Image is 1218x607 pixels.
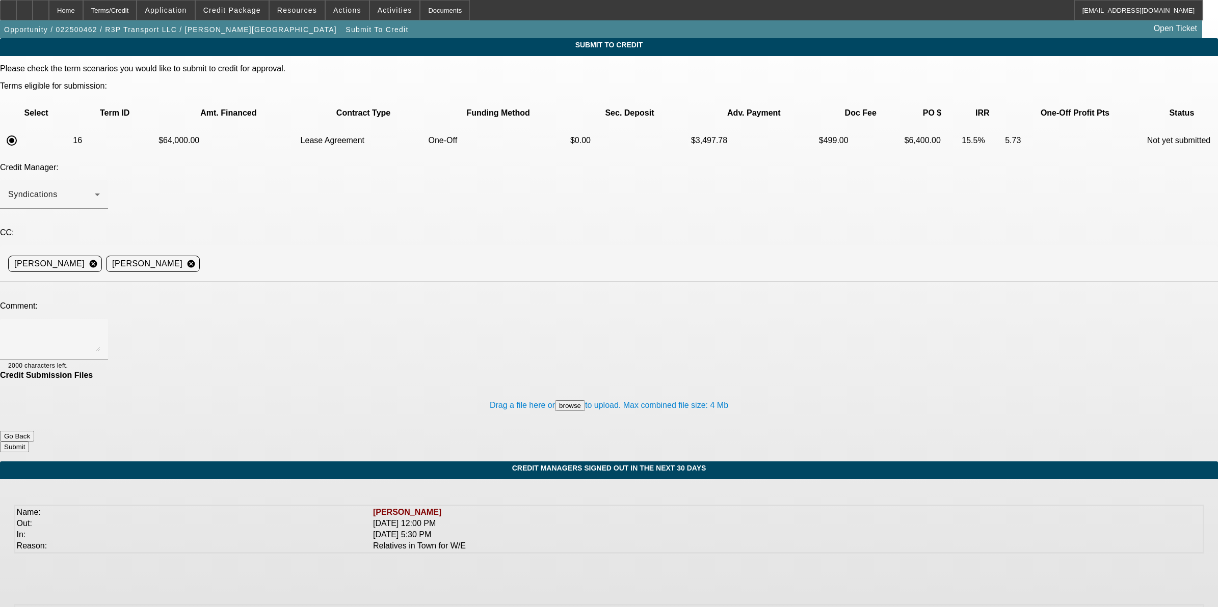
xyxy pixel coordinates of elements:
[182,259,200,268] mat-icon: cancel
[428,108,568,118] p: Funding Method
[1005,108,1145,118] p: One-Off Profit Pts
[73,108,156,118] p: Term ID
[8,464,1210,472] span: Credit Managers Signed Out In The Next 30 days
[373,541,1202,551] td: Relatives in Town for W/E
[14,258,85,270] span: [PERSON_NAME]
[326,1,369,20] button: Actions
[691,108,817,118] p: Adv. Payment
[691,136,817,145] p: $3,497.78
[555,400,585,411] button: browse
[8,360,68,371] mat-hint: 2000 characters left.
[1005,136,1145,145] p: 5.73
[158,108,298,118] p: Amt. Financed
[346,25,408,34] span: Submit To Credit
[373,507,1202,517] td: [PERSON_NAME]
[4,25,337,34] span: Opportunity / 022500462 / R3P Transport LLC / [PERSON_NAME][GEOGRAPHIC_DATA]
[73,136,156,145] p: 16
[1147,136,1216,145] p: Not yet submitted
[1147,108,1216,118] p: Status
[8,190,58,199] span: Syndications
[333,6,361,14] span: Actions
[16,507,372,517] td: Name:
[16,518,372,529] td: Out:
[158,136,298,145] p: $64,000.00
[570,136,689,145] p: $0.00
[301,136,427,145] p: Lease Agreement
[112,258,182,270] span: [PERSON_NAME]
[196,1,269,20] button: Credit Package
[85,259,102,268] mat-icon: cancel
[16,530,372,540] td: In:
[301,108,427,118] p: Contract Type
[962,136,1003,145] p: 15.5%
[428,136,568,145] p: One-Off
[905,108,960,118] p: PO $
[370,1,420,20] button: Activities
[270,1,325,20] button: Resources
[145,6,187,14] span: Application
[277,6,317,14] span: Resources
[2,108,71,118] p: Select
[373,518,1202,529] td: [DATE] 12:00 PM
[8,41,1210,49] span: Submit To Credit
[203,6,261,14] span: Credit Package
[570,108,689,118] p: Sec. Deposit
[905,136,960,145] p: $6,400.00
[378,6,412,14] span: Activities
[16,541,372,551] td: Reason:
[343,20,411,39] button: Submit To Credit
[819,136,903,145] p: $499.00
[137,1,194,20] button: Application
[1150,20,1201,37] a: Open Ticket
[373,530,1202,540] td: [DATE] 5:30 PM
[819,108,903,118] p: Doc Fee
[962,108,1003,118] p: IRR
